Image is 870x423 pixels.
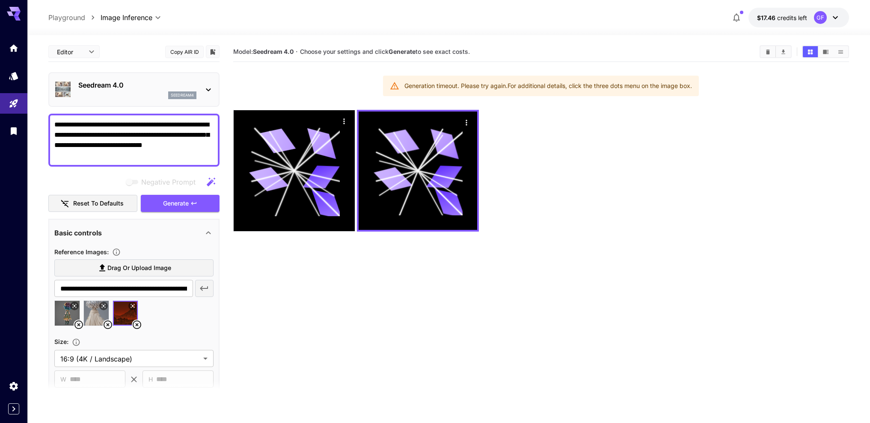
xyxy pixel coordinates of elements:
div: GF [814,11,827,24]
div: Show media in grid viewShow media in video viewShow media in list view [802,45,849,58]
span: Drag or upload image [107,263,171,273]
button: Clear All [760,46,775,57]
div: Home [9,43,19,53]
div: Library [9,126,19,136]
button: Copy AIR ID [165,46,204,58]
span: 16:9 (4K / Landscape) [60,354,200,364]
span: credits left [777,14,807,21]
span: Negative prompts are not compatible with the selected model. [124,176,202,187]
div: Playground [9,98,19,109]
span: W [60,374,66,384]
button: Generate [141,195,220,212]
a: Playground [48,12,85,23]
button: Add to library [209,47,217,57]
div: Actions [338,115,350,127]
button: Show media in list view [833,46,848,57]
div: Clear AllDownload All [760,45,792,58]
div: Models [9,70,19,81]
p: Seedream 4.0 [78,80,196,90]
nav: breadcrumb [48,12,101,23]
p: · [296,47,298,57]
span: Size : [54,338,68,345]
span: Choose your settings and click to see exact costs. [300,48,470,55]
span: Reference Images : [54,248,109,256]
div: Settings [9,381,19,391]
button: Adjust the dimensions of the generated image by specifying its width and height in pixels, or sel... [68,338,84,347]
b: Generate [389,48,416,55]
div: Basic controls [54,223,214,243]
div: Actions [460,116,473,129]
span: Editor [57,47,83,56]
button: Show media in video view [818,46,833,57]
span: Negative Prompt [141,177,196,187]
p: Basic controls [54,228,102,238]
button: Reset to defaults [48,195,137,212]
span: Model: [233,48,294,55]
p: seedream4 [171,92,194,98]
button: Upload a reference image to guide the result. This is needed for Image-to-Image or Inpainting. Su... [109,248,124,256]
button: Expand sidebar [8,403,19,414]
label: Drag or upload image [54,259,214,277]
span: Generate [163,198,189,209]
button: $17.45539GF [748,8,849,27]
div: Generation timeout. Please try again. For additional details, click the three dots menu on the im... [404,78,692,94]
b: Seedream 4.0 [253,48,294,55]
button: Show media in grid view [803,46,818,57]
button: Download All [776,46,791,57]
span: Image Inference [101,12,152,23]
div: $17.45539 [757,13,807,22]
span: $17.46 [757,14,777,21]
span: H [148,374,153,384]
div: Seedream 4.0seedream4 [54,76,214,103]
